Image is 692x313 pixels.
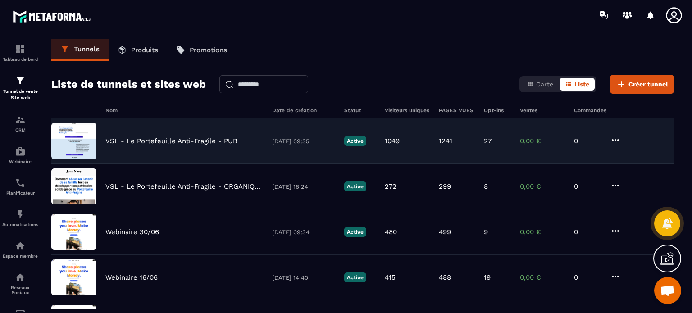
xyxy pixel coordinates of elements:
p: Espace membre [2,254,38,259]
img: formation [15,44,26,54]
p: Active [344,227,366,237]
img: automations [15,209,26,220]
p: [DATE] 16:24 [272,183,335,190]
p: 488 [439,273,451,281]
p: Automatisations [2,222,38,227]
img: formation [15,75,26,86]
img: automations [15,146,26,157]
img: image [51,168,96,204]
a: automationsautomationsAutomatisations [2,202,38,234]
img: automations [15,240,26,251]
p: VSL - Le Portefeuille Anti-Fragile - ORGANIQUE [105,182,263,191]
h6: Nom [105,107,263,113]
p: CRM [2,127,38,132]
a: formationformationTableau de bord [2,37,38,68]
p: 0,00 € [520,273,565,281]
p: 0,00 € [520,137,565,145]
img: scheduler [15,177,26,188]
button: Carte [521,78,559,91]
span: Créer tunnel [628,80,668,89]
p: 0 [574,273,601,281]
p: Tunnel de vente Site web [2,88,38,101]
p: 415 [385,273,396,281]
p: 8 [484,182,488,191]
h6: Statut [344,107,376,113]
p: 0,00 € [520,228,565,236]
p: Tableau de bord [2,57,38,62]
p: 19 [484,273,491,281]
img: formation [15,114,26,125]
p: 0,00 € [520,182,565,191]
p: Tunnels [74,45,100,53]
h6: Date de création [272,107,335,113]
p: Active [344,272,366,282]
p: Active [344,136,366,146]
a: formationformationCRM [2,108,38,139]
span: Carte [536,81,553,88]
p: 499 [439,228,451,236]
a: social-networksocial-networkRéseaux Sociaux [2,265,38,302]
h6: Ventes [520,107,565,113]
h6: PAGES VUES [439,107,475,113]
p: 1049 [385,137,400,145]
button: Liste [560,78,595,91]
p: Produits [131,46,158,54]
a: formationformationTunnel de vente Site web [2,68,38,108]
a: automationsautomationsEspace membre [2,234,38,265]
p: 299 [439,182,451,191]
p: 27 [484,137,492,145]
p: Réseaux Sociaux [2,285,38,295]
p: 0 [574,137,601,145]
p: Webinaire 16/06 [105,273,158,281]
p: VSL - Le Portefeuille Anti-Fragile - PUB [105,137,237,145]
a: Tunnels [51,39,109,61]
span: Liste [574,81,589,88]
p: 272 [385,182,396,191]
p: 9 [484,228,488,236]
p: Webinaire 30/06 [105,228,159,236]
p: Promotions [190,46,227,54]
h6: Visiteurs uniques [385,107,430,113]
div: Ouvrir le chat [654,277,681,304]
h2: Liste de tunnels et sites web [51,75,206,93]
p: [DATE] 09:35 [272,138,335,145]
h6: Commandes [574,107,606,113]
img: logo [13,8,94,25]
p: Planificateur [2,191,38,195]
p: [DATE] 14:40 [272,274,335,281]
p: 0 [574,228,601,236]
p: 1241 [439,137,452,145]
img: image [51,259,96,295]
img: social-network [15,272,26,283]
p: Webinaire [2,159,38,164]
a: automationsautomationsWebinaire [2,139,38,171]
a: Promotions [167,39,236,61]
h6: Opt-ins [484,107,511,113]
button: Créer tunnel [610,75,674,94]
a: Produits [109,39,167,61]
a: schedulerschedulerPlanificateur [2,171,38,202]
p: Active [344,181,366,191]
img: image [51,123,96,159]
p: 480 [385,228,397,236]
img: image [51,214,96,250]
p: [DATE] 09:34 [272,229,335,236]
p: 0 [574,182,601,191]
